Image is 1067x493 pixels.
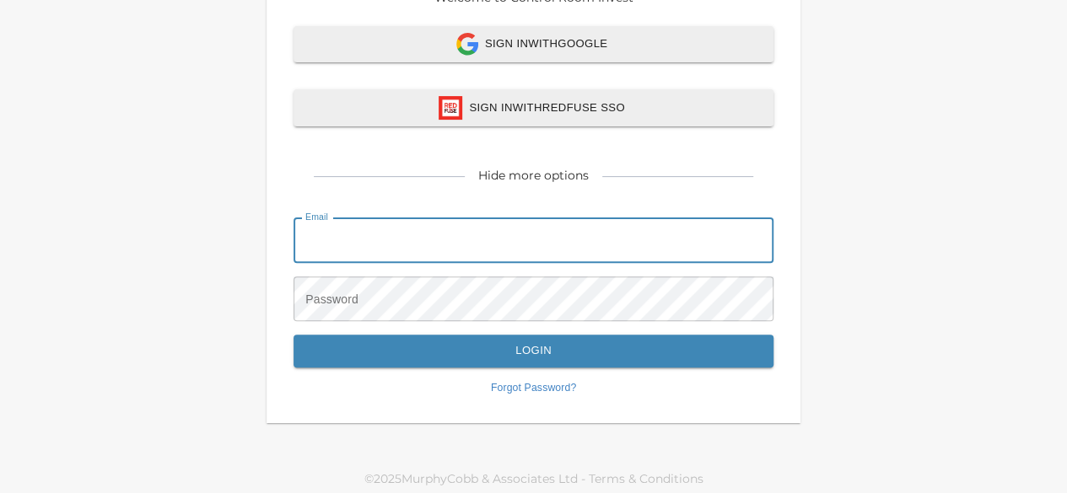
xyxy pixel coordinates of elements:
span: Login [312,341,755,361]
a: Terms & Conditions [589,471,703,486]
div: Hide more options [478,167,589,184]
span: Sign In with Redfuse SSO [312,96,755,120]
span: Sign In with Google [312,33,755,56]
button: Login [294,335,773,367]
a: Forgot Password? [294,381,773,396]
button: redfuse iconSign InwithRedfuse SSO [294,89,773,126]
button: Sign InwithGoogle [294,26,773,62]
img: redfuse icon [439,96,462,120]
